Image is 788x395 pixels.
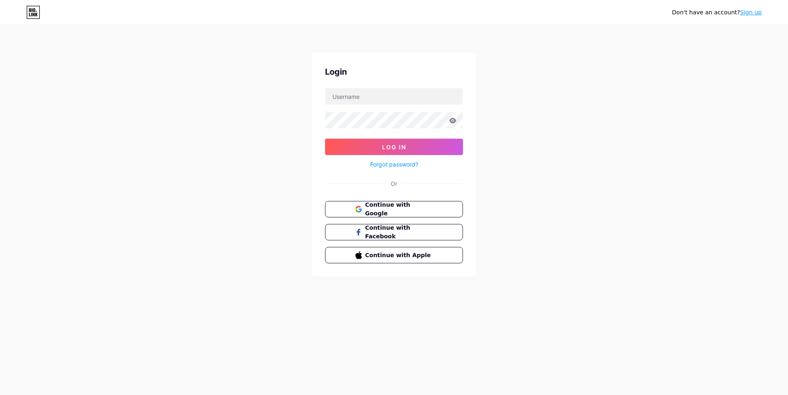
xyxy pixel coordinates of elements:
[382,144,406,151] span: Log In
[365,251,433,260] span: Continue with Apple
[365,224,433,241] span: Continue with Facebook
[325,224,463,240] button: Continue with Facebook
[325,88,463,105] input: Username
[325,247,463,263] button: Continue with Apple
[672,8,762,17] div: Don't have an account?
[391,179,397,188] div: Or
[325,201,463,217] button: Continue with Google
[370,160,418,169] a: Forgot password?
[740,9,762,16] a: Sign up
[325,139,463,155] button: Log In
[325,66,463,78] div: Login
[365,201,433,218] span: Continue with Google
